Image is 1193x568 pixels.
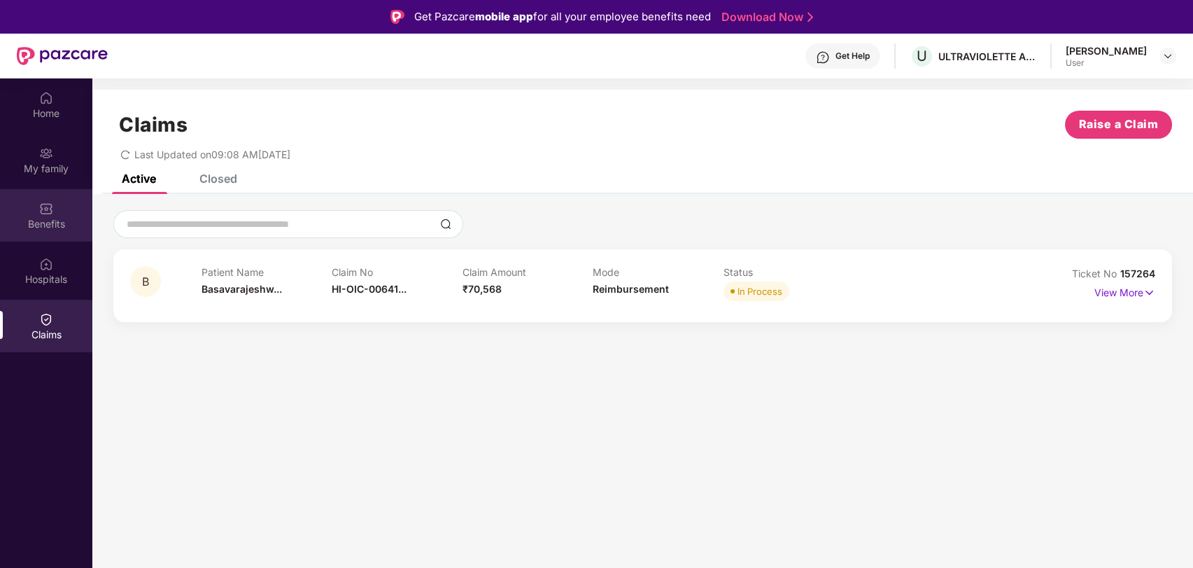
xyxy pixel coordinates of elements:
h1: Claims [119,113,188,137]
img: svg+xml;base64,PHN2ZyBpZD0iQ2xhaW0iIHhtbG5zPSJodHRwOi8vd3d3LnczLm9yZy8yMDAwL3N2ZyIgd2lkdGg9IjIwIi... [39,312,53,326]
p: Claim No [332,266,463,278]
button: Raise a Claim [1065,111,1172,139]
img: svg+xml;base64,PHN2ZyB3aWR0aD0iMjAiIGhlaWdodD0iMjAiIHZpZXdCb3g9IjAgMCAyMCAyMCIgZmlsbD0ibm9uZSIgeG... [39,146,53,160]
img: svg+xml;base64,PHN2ZyBpZD0iSG9zcGl0YWxzIiB4bWxucz0iaHR0cDovL3d3dy53My5vcmcvMjAwMC9zdmciIHdpZHRoPS... [39,257,53,271]
img: Logo [390,10,404,24]
img: svg+xml;base64,PHN2ZyBpZD0iSG9tZSIgeG1sbnM9Imh0dHA6Ly93d3cudzMub3JnLzIwMDAvc3ZnIiB3aWR0aD0iMjAiIG... [39,91,53,105]
div: User [1066,57,1147,69]
span: U [917,48,927,64]
span: B [142,276,149,288]
div: In Process [737,284,782,298]
img: Stroke [807,10,813,25]
p: Claim Amount [463,266,593,278]
span: HI-OIC-00641... [332,283,407,295]
div: Active [122,172,156,186]
span: Basavarajeshw... [202,283,282,295]
a: Download Now [721,10,809,25]
span: Reimbursement [593,283,669,295]
img: svg+xml;base64,PHN2ZyBpZD0iU2VhcmNoLTMyeDMyIiB4bWxucz0iaHR0cDovL3d3dy53My5vcmcvMjAwMC9zdmciIHdpZH... [440,219,451,230]
span: redo [120,148,130,160]
img: svg+xml;base64,PHN2ZyBpZD0iRHJvcGRvd24tMzJ4MzIiIHhtbG5zPSJodHRwOi8vd3d3LnczLm9yZy8yMDAwL3N2ZyIgd2... [1162,50,1173,62]
div: Get Help [835,50,870,62]
img: svg+xml;base64,PHN2ZyBpZD0iSGVscC0zMngzMiIgeG1sbnM9Imh0dHA6Ly93d3cudzMub3JnLzIwMDAvc3ZnIiB3aWR0aD... [816,50,830,64]
div: [PERSON_NAME] [1066,44,1147,57]
span: Last Updated on 09:08 AM[DATE] [134,148,290,160]
span: Raise a Claim [1079,116,1159,133]
span: ₹70,568 [463,283,502,295]
img: svg+xml;base64,PHN2ZyBpZD0iQmVuZWZpdHMiIHhtbG5zPSJodHRwOi8vd3d3LnczLm9yZy8yMDAwL3N2ZyIgd2lkdGg9Ij... [39,202,53,216]
p: View More [1094,282,1155,300]
p: Mode [593,266,723,278]
strong: mobile app [475,10,533,23]
div: Get Pazcare for all your employee benefits need [414,8,711,25]
img: New Pazcare Logo [17,47,108,65]
span: Ticket No [1072,268,1120,279]
img: svg+xml;base64,PHN2ZyB4bWxucz0iaHR0cDovL3d3dy53My5vcmcvMjAwMC9zdmciIHdpZHRoPSIxNyIgaGVpZ2h0PSIxNy... [1143,285,1155,300]
p: Status [723,266,854,278]
div: Closed [199,172,237,186]
span: 157264 [1120,268,1155,279]
p: Patient Name [202,266,332,278]
div: ULTRAVIOLETTE AUTOMOTIVE PRIVATE LIMITED [938,50,1036,63]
